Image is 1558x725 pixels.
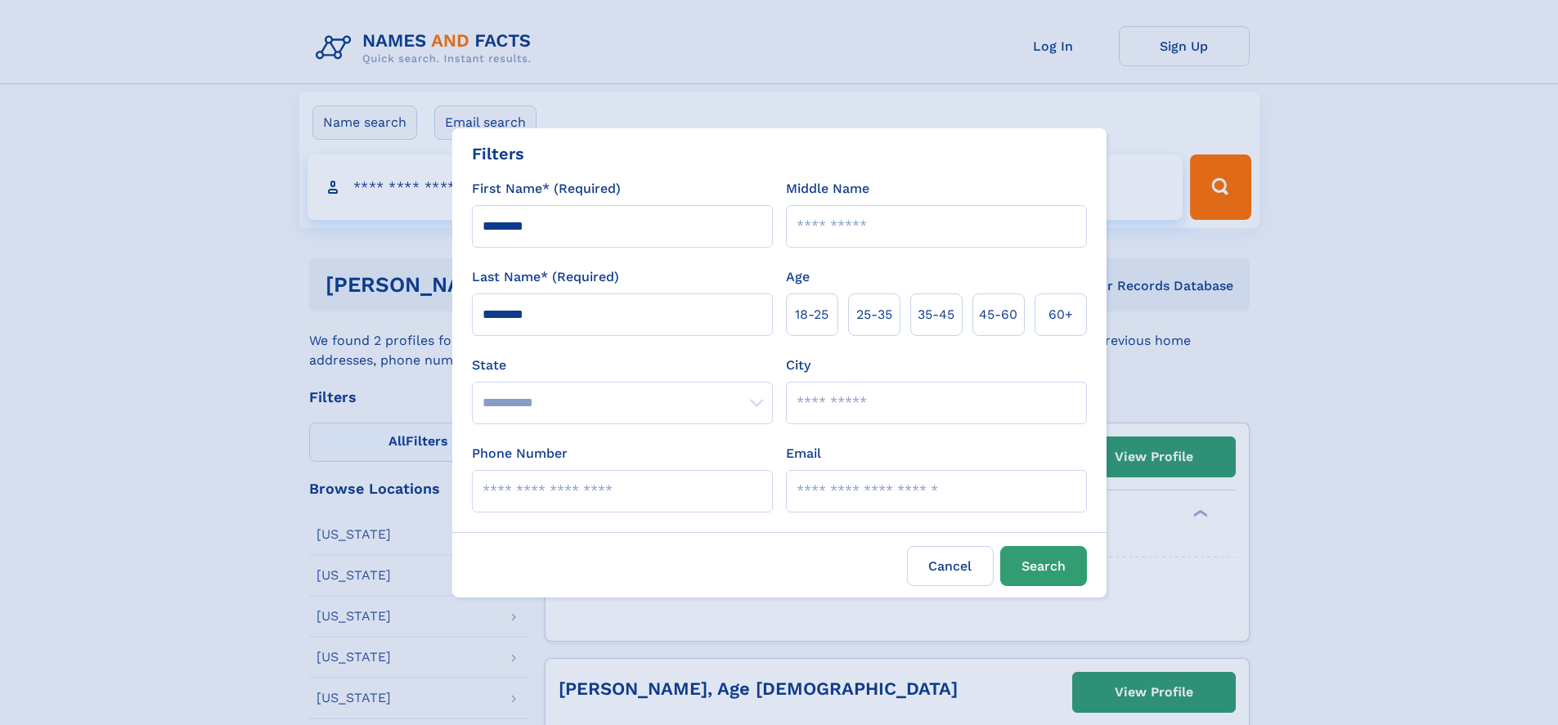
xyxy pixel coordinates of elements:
label: Last Name* (Required) [472,267,619,287]
label: First Name* (Required) [472,179,621,199]
label: Middle Name [786,179,869,199]
span: 35‑45 [918,305,954,324]
span: 45‑60 [979,305,1017,324]
label: Age [786,267,810,287]
div: Filters [472,141,524,166]
button: Search [1000,546,1087,586]
label: Email [786,444,821,463]
label: State [472,356,773,375]
label: Phone Number [472,444,568,463]
span: 25‑35 [856,305,892,324]
label: City [786,356,810,375]
span: 18‑25 [795,305,828,324]
span: 60+ [1048,305,1073,324]
label: Cancel [907,546,994,586]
